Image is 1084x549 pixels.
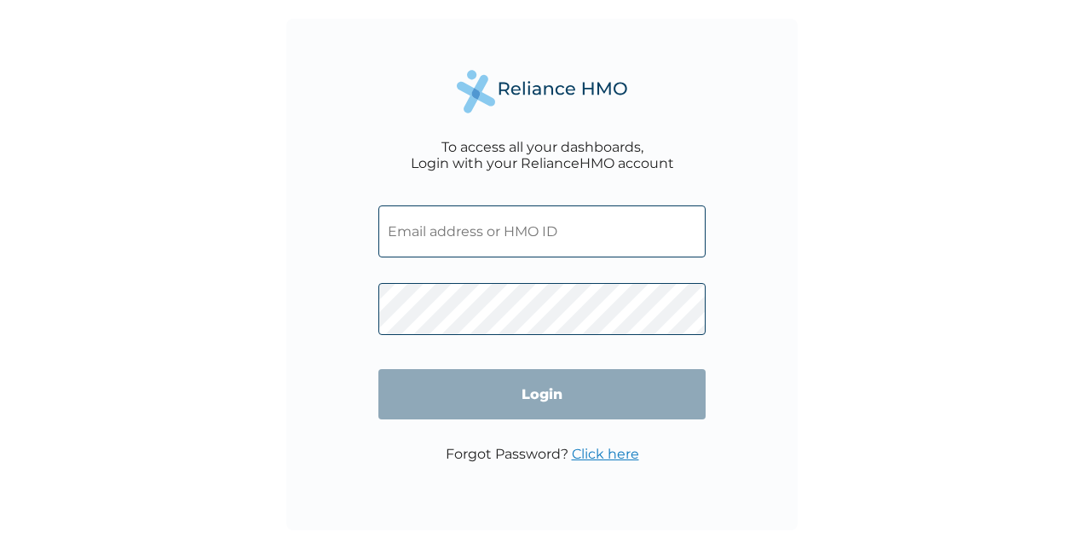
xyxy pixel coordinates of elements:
[411,139,674,171] div: To access all your dashboards, Login with your RelianceHMO account
[572,446,639,462] a: Click here
[378,369,706,419] input: Login
[378,205,706,257] input: Email address or HMO ID
[446,446,639,462] p: Forgot Password?
[457,70,627,113] img: Reliance Health's Logo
